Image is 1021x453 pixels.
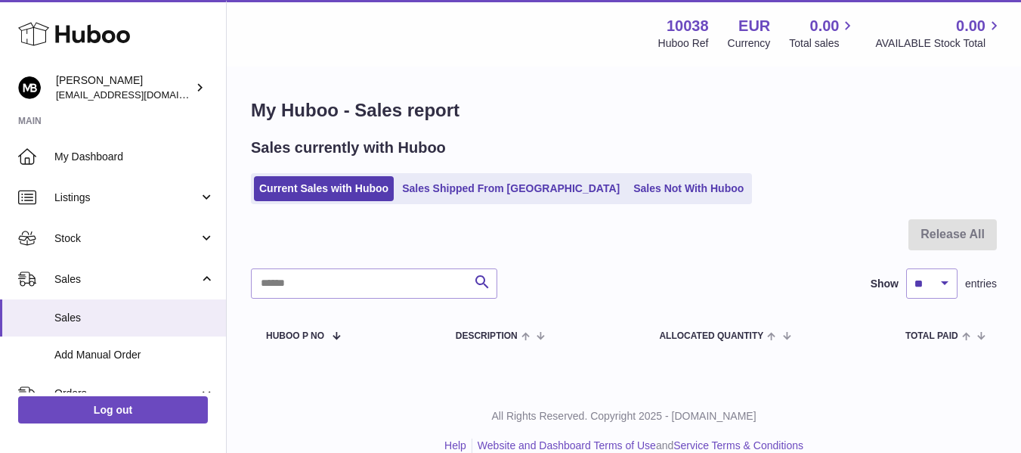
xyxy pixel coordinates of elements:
span: [EMAIL_ADDRESS][DOMAIN_NAME] [56,88,222,101]
span: ALLOCATED Quantity [659,331,763,341]
a: 0.00 Total sales [789,16,856,51]
a: Log out [18,396,208,424]
h2: Sales currently with Huboo [251,138,446,158]
a: Sales Not With Huboo [628,176,749,201]
h1: My Huboo - Sales report [251,98,997,123]
span: entries [965,277,997,291]
a: Current Sales with Huboo [254,176,394,201]
strong: 10038 [667,16,709,36]
span: Description [456,331,518,341]
span: Stock [54,231,199,246]
div: [PERSON_NAME] [56,73,192,102]
p: All Rights Reserved. Copyright 2025 - [DOMAIN_NAME] [239,409,1009,424]
div: Currency [728,36,771,51]
span: Sales [54,311,215,325]
span: Total paid [905,331,958,341]
li: and [472,439,803,453]
label: Show [871,277,899,291]
span: Huboo P no [266,331,324,341]
img: hi@margotbardot.com [18,76,41,99]
a: Website and Dashboard Terms of Use [478,439,656,451]
span: 0.00 [956,16,985,36]
a: Service Terms & Conditions [673,439,803,451]
div: Huboo Ref [658,36,709,51]
span: 0.00 [810,16,840,36]
span: Total sales [789,36,856,51]
strong: EUR [738,16,770,36]
span: Listings [54,191,199,205]
span: AVAILABLE Stock Total [875,36,1003,51]
span: My Dashboard [54,150,215,164]
span: Sales [54,272,199,287]
a: 0.00 AVAILABLE Stock Total [875,16,1003,51]
a: Help [444,439,466,451]
a: Sales Shipped From [GEOGRAPHIC_DATA] [397,176,625,201]
span: Add Manual Order [54,348,215,362]
span: Orders [54,386,199,401]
